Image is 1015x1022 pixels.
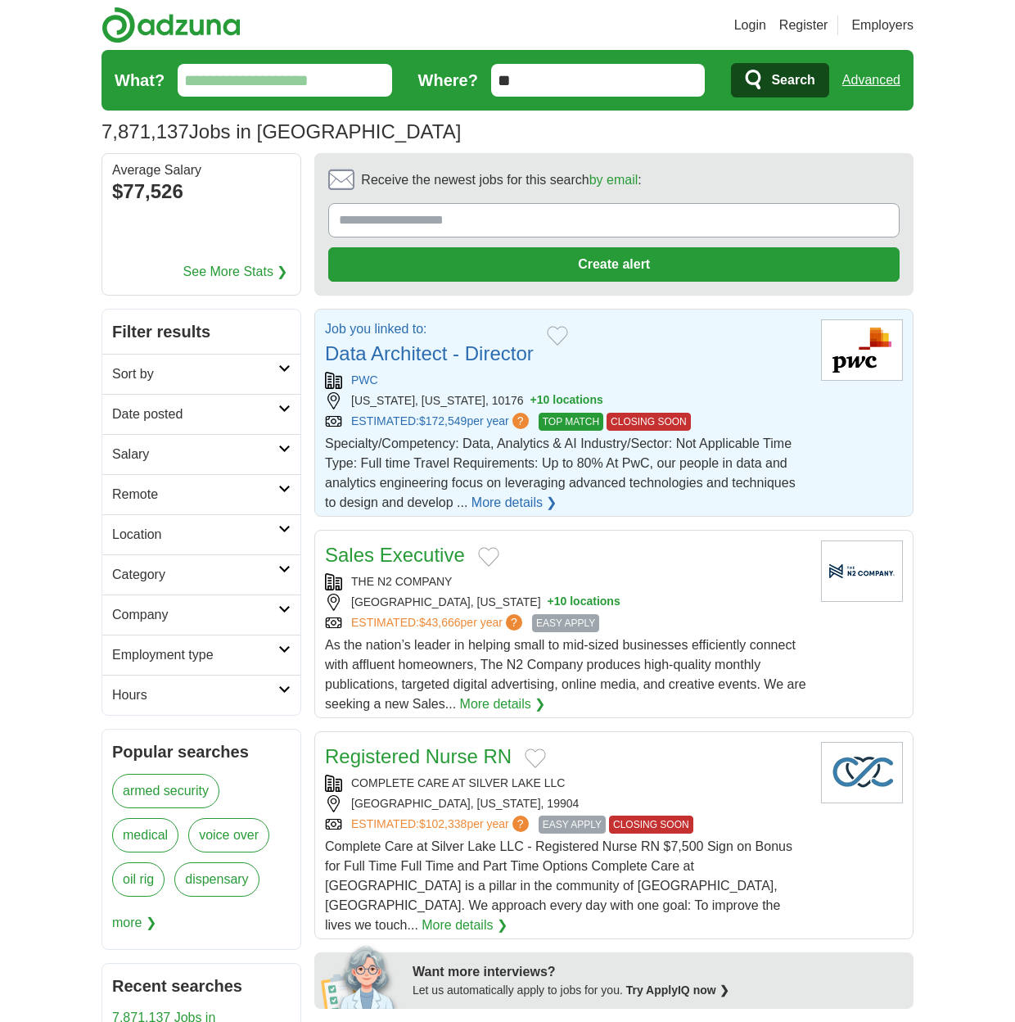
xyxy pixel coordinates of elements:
[112,862,165,897] a: oil rig
[842,64,900,97] a: Advanced
[351,614,526,632] a: ESTIMATED:$43,666per year?
[102,554,300,595] a: Category
[325,745,512,767] a: Registered Nurse RN
[112,774,219,808] a: armed security
[506,614,522,631] span: ?
[101,117,189,147] span: 7,871,137
[325,795,808,812] div: [GEOGRAPHIC_DATA], [US_STATE], 19904
[112,364,278,384] h2: Sort by
[419,817,467,830] span: $102,338
[325,544,465,566] a: Sales Executive
[532,614,599,632] span: EASY APPLY
[548,594,620,611] button: +10 locations
[530,392,537,409] span: +
[325,436,796,509] span: Specialty/Competency: Data, Analytics & AI Industry/Sector: Not Applicable Time Type: Full time T...
[102,434,300,474] a: Salary
[112,405,278,424] h2: Date posted
[821,540,903,602] img: Company logo
[102,514,300,554] a: Location
[471,493,557,513] a: More details ❯
[325,319,534,339] p: Job you linked to:
[325,839,792,932] span: Complete Care at Silver Lake LLC - Registered Nurse RN $7,500 Sign on Bonus for Full Time Full Ti...
[851,16,913,35] a: Employers
[183,262,288,282] a: See More Stats ❯
[102,394,300,434] a: Date posted
[539,413,603,431] span: TOP MATCH
[771,64,814,97] span: Search
[112,177,291,206] div: $77,526
[547,326,568,346] button: Add to favorite jobs
[589,173,638,187] a: by email
[325,342,534,364] a: Data Architect - Director
[548,594,554,611] span: +
[112,164,291,177] div: Average Salary
[102,310,300,354] h2: Filter results
[328,247,900,282] button: Create alert
[112,818,178,852] a: medical
[325,775,808,792] div: COMPLETE CARE AT SILVER LAKE LLC
[112,605,278,625] h2: Company
[351,413,532,431] a: ESTIMATED:$172,549per year?
[325,573,808,590] div: THE N2 COMPANY
[821,742,903,803] img: Company logo
[731,63,828,97] button: Search
[112,565,278,585] h2: Category
[112,445,278,464] h2: Salary
[325,594,808,611] div: [GEOGRAPHIC_DATA], [US_STATE]
[102,354,300,394] a: Sort by
[419,414,467,427] span: $172,549
[626,984,729,997] a: Try ApplyIQ now ❯
[418,68,478,93] label: Where?
[112,645,278,665] h2: Employment type
[821,319,903,381] img: PwC logo
[419,616,461,629] span: $43,666
[512,816,529,832] span: ?
[102,675,300,715] a: Hours
[351,373,378,387] a: PWC
[101,120,461,142] h1: Jobs in [GEOGRAPHIC_DATA]
[321,943,400,1009] img: apply-iq-scientist.png
[609,816,693,834] span: CLOSING SOON
[112,974,291,998] h2: Recent searches
[188,818,269,852] a: voice over
[779,16,828,35] a: Register
[112,485,278,504] h2: Remote
[101,7,241,43] img: Adzuna logo
[102,595,300,635] a: Company
[607,413,691,431] span: CLOSING SOON
[413,962,904,982] div: Want more interviews?
[112,907,156,939] span: more ❯
[174,862,259,897] a: dispensary
[413,982,904,999] div: Let us automatically apply to jobs for you.
[422,916,508,935] a: More details ❯
[325,638,806,711] span: As the nation’s leader in helping small to mid-sized businesses efficiently connect with affluent...
[112,685,278,705] h2: Hours
[460,694,546,714] a: More details ❯
[325,392,808,409] div: [US_STATE], [US_STATE], 10176
[361,170,641,190] span: Receive the newest jobs for this search :
[734,16,766,35] a: Login
[525,748,546,768] button: Add to favorite jobs
[115,68,165,93] label: What?
[112,739,291,764] h2: Popular searches
[478,547,499,567] button: Add to favorite jobs
[512,413,529,429] span: ?
[102,635,300,675] a: Employment type
[539,816,606,834] span: EASY APPLY
[102,474,300,514] a: Remote
[112,525,278,545] h2: Location
[530,392,603,409] button: +10 locations
[351,816,532,834] a: ESTIMATED:$102,338per year?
